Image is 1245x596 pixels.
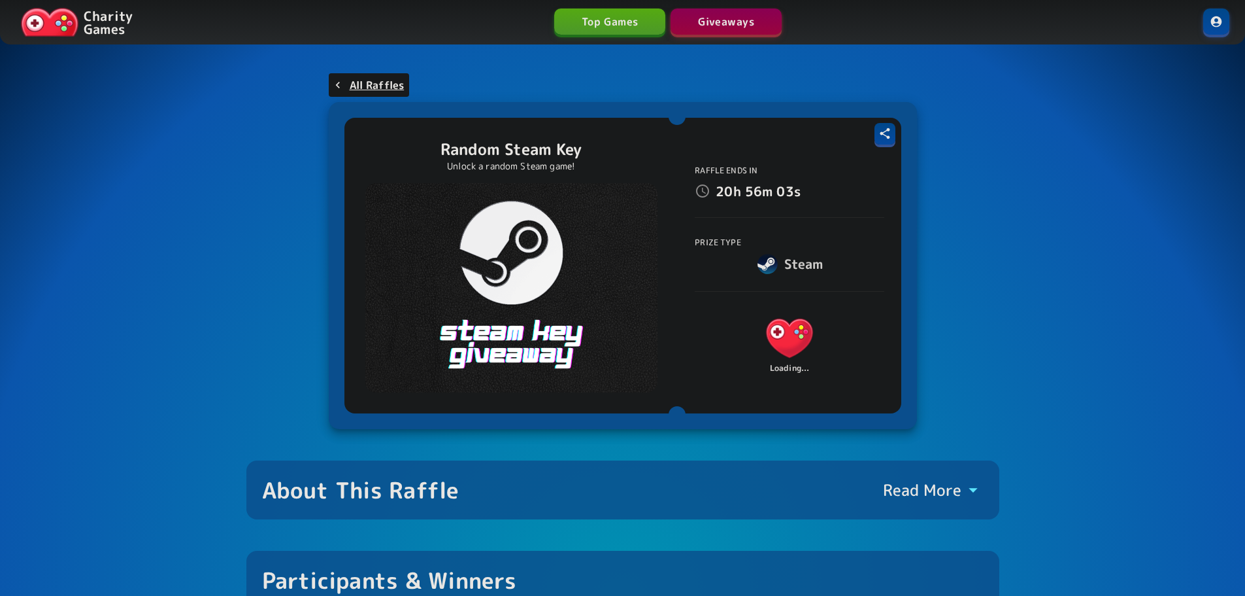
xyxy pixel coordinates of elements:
[365,183,657,393] img: Random Steam Key
[883,480,961,500] p: Read More
[695,237,741,248] span: Prize Type
[21,8,78,37] img: Charity.Games
[329,73,410,97] a: All Raffles
[262,476,459,504] div: About This Raffle
[84,9,133,35] p: Charity Games
[784,253,823,274] h6: Steam
[554,9,665,35] a: Top Games
[262,567,517,594] div: Participants & Winners
[716,181,801,202] p: 20h 56m 03s
[671,9,782,35] a: Giveaways
[350,77,405,93] p: All Raffles
[16,5,138,39] a: Charity Games
[440,160,582,173] p: Unlock a random Steam game!
[759,307,821,369] img: Charity.Games
[246,461,999,519] button: About This RaffleRead More
[440,139,582,160] p: Random Steam Key
[695,165,757,176] span: Raffle Ends In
